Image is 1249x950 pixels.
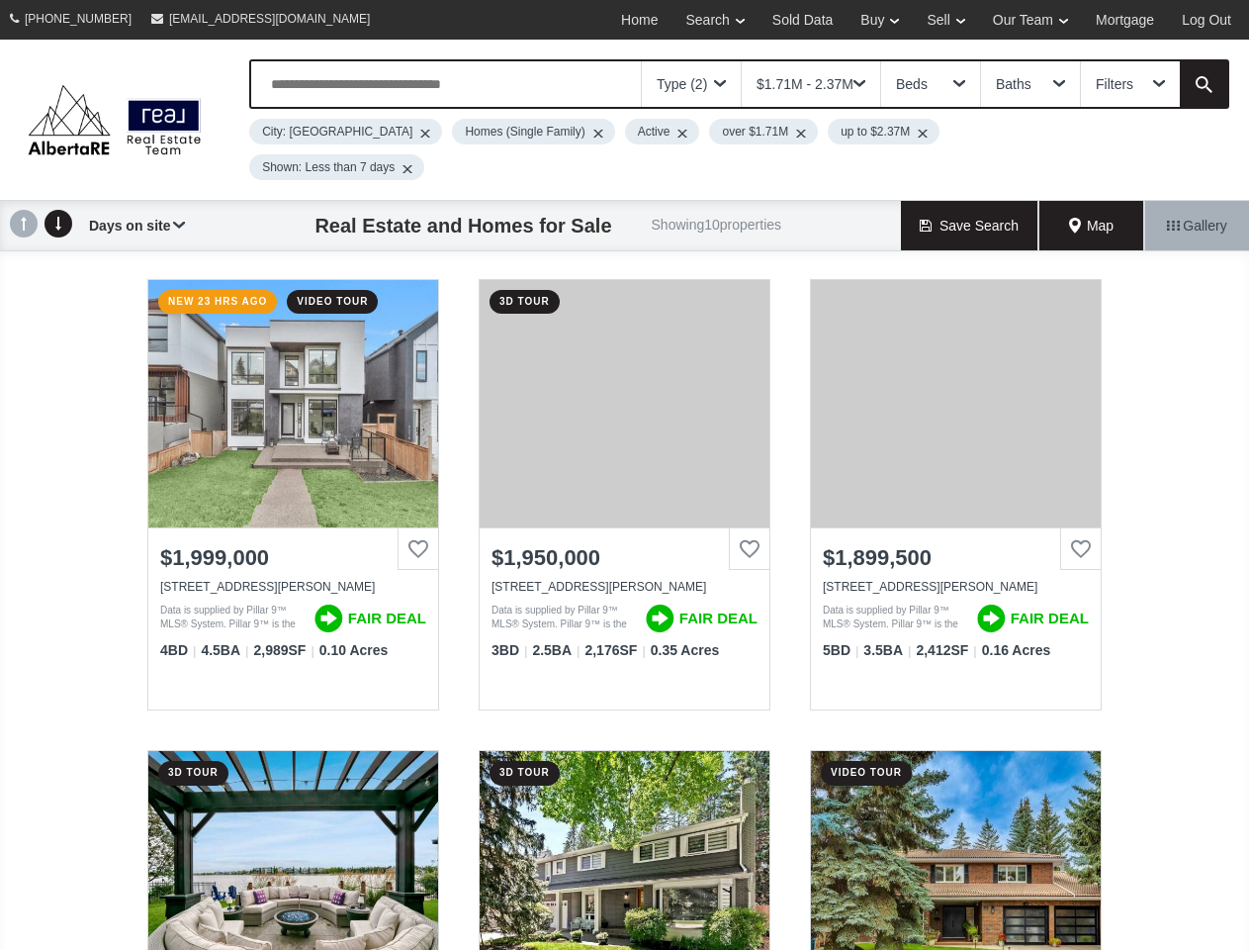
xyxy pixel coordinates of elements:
[651,640,720,660] span: 0.35 Acres
[491,604,635,633] div: Data is supplied by Pillar 9™ MLS® System. Pillar 9™ is the owner of the copyright in its MLS® Sy...
[160,604,304,633] div: Data is supplied by Pillar 9™ MLS® System. Pillar 9™ is the owner of the copyright in its MLS® Sy...
[757,77,853,91] div: $1.71M - 2.37M
[309,599,348,638] img: rating icon
[249,154,424,180] div: Shown: Less than 7 days
[20,80,210,159] img: Logo
[253,640,313,660] span: 2,989 SF
[160,640,196,660] span: 4 BD
[319,640,389,660] span: 0.10 Acres
[314,212,611,239] h1: Real Estate and Homes for Sale
[982,640,1051,660] span: 0.16 Acres
[679,608,758,628] span: FAIR DEAL
[160,579,426,596] div: 1005 Drury Avenue NE, Calgary, AB T2E 0M3
[657,77,707,91] div: Type (2)
[491,579,758,596] div: 149 Mount Douglas Circle SE, Calgary, AB T2Z 3P2
[823,640,858,660] span: 5 BD
[709,119,818,144] div: over $1.71M
[790,259,1121,730] a: $1,899,500[STREET_ADDRESS][PERSON_NAME]Data is supplied by Pillar 9™ MLS® System. Pillar 9™ is th...
[916,640,976,660] span: 2,412 SF
[201,640,248,660] span: 4.5 BA
[1096,77,1133,91] div: Filters
[625,119,700,144] div: Active
[1069,216,1114,236] span: Map
[640,599,679,638] img: rating icon
[169,12,370,26] span: [EMAIL_ADDRESS][DOMAIN_NAME]
[863,640,911,660] span: 3.5 BA
[971,599,1011,638] img: rating icon
[128,259,459,730] a: new 23 hrs agovideo tour$1,999,000[STREET_ADDRESS][PERSON_NAME]Data is supplied by Pillar 9™ MLS®...
[141,1,380,38] a: [EMAIL_ADDRESS][DOMAIN_NAME]
[79,201,185,250] div: Days on site
[25,12,132,26] span: [PHONE_NUMBER]
[1167,216,1226,236] span: Gallery
[996,77,1031,91] div: Baths
[452,119,614,144] div: Homes (Single Family)
[348,608,426,628] span: FAIR DEAL
[823,604,966,633] div: Data is supplied by Pillar 9™ MLS® System. Pillar 9™ is the owner of the copyright in its MLS® Sy...
[652,218,782,233] h2: Showing 10 properties
[491,542,758,573] div: $1,950,000
[1011,608,1089,628] span: FAIR DEAL
[828,119,939,144] div: up to $2.37M
[823,579,1089,596] div: 15479 Mckenzie Lake Way SE, Calgary, AB T2Z 2H4
[532,640,580,660] span: 2.5 BA
[249,119,442,144] div: City: [GEOGRAPHIC_DATA]
[491,640,527,660] span: 3 BD
[459,259,790,730] a: 3d tour$1,950,000[STREET_ADDRESS][PERSON_NAME]Data is supplied by Pillar 9™ MLS® System. Pillar 9...
[896,77,928,91] div: Beds
[584,640,645,660] span: 2,176 SF
[901,201,1039,250] button: Save Search
[1039,201,1144,250] div: Map
[160,542,426,573] div: $1,999,000
[1144,201,1249,250] div: Gallery
[823,542,1089,573] div: $1,899,500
